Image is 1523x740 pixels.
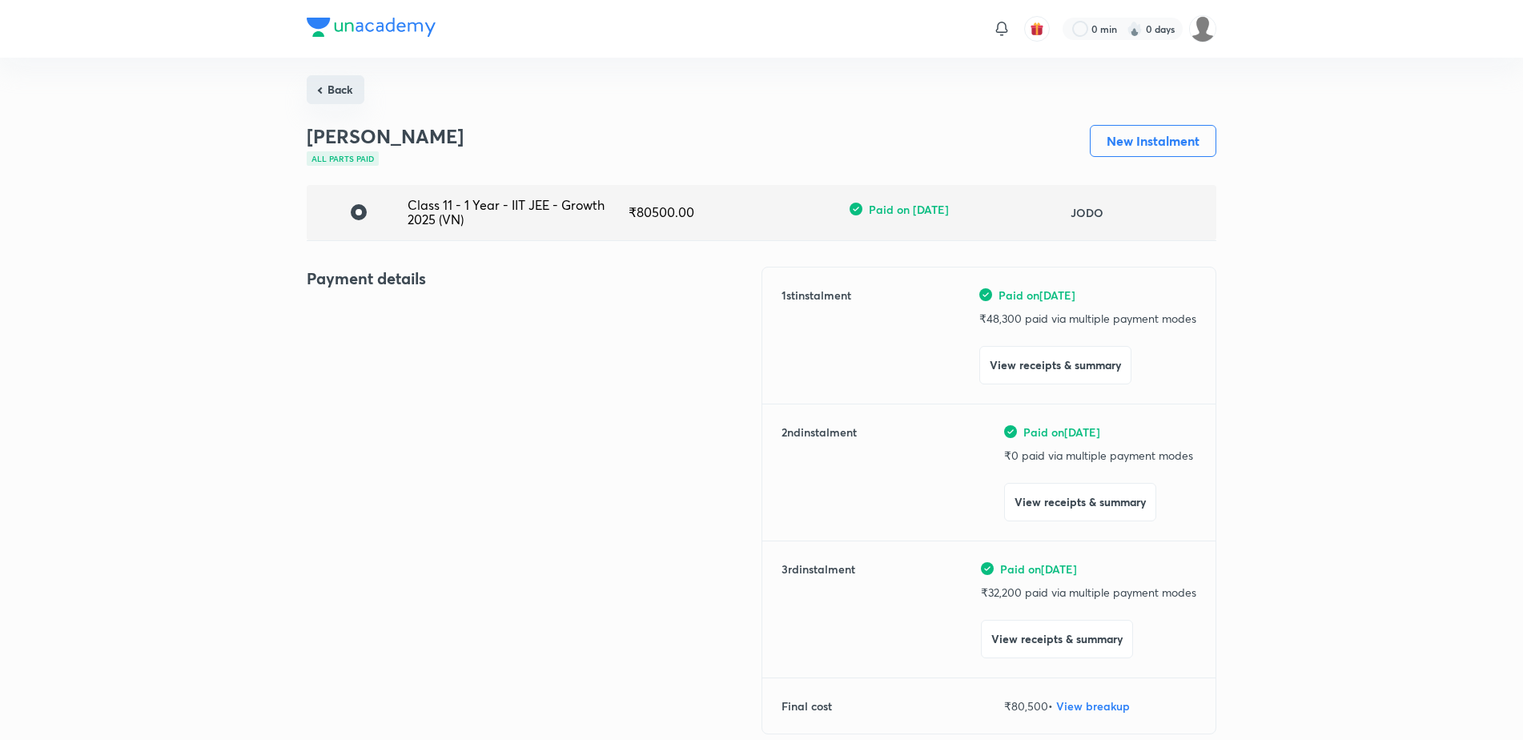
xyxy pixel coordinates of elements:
img: green-tick [981,562,994,575]
p: ₹ 48,300 paid via multiple payment modes [979,310,1196,327]
img: green-tick [850,203,862,215]
span: Paid on [DATE] [1023,424,1100,440]
button: Back [307,75,364,104]
h6: JODO [1071,204,1103,221]
p: ₹ 32,200 paid via multiple payment modes [981,584,1196,601]
h4: Payment details [307,267,761,291]
div: ₹ 80500.00 [629,205,850,219]
button: New Instalment [1090,125,1216,157]
h6: 2 nd instalment [782,424,857,521]
button: View receipts & summary [981,620,1133,658]
a: Company Logo [307,18,436,41]
h6: Final cost [782,698,832,714]
button: View receipts & summary [979,346,1131,384]
button: avatar [1024,16,1050,42]
p: ₹ 80,500 • [1004,698,1196,714]
button: View receipts & summary [1004,483,1156,521]
span: Paid on [DATE] [869,201,949,218]
span: Paid on [DATE] [999,287,1075,304]
img: green-tick [979,288,992,301]
img: PRADEEP KADAM [1189,15,1216,42]
img: green-tick [1004,425,1017,438]
h3: [PERSON_NAME] [307,125,464,148]
img: streak [1127,21,1143,37]
h6: 1 st instalment [782,287,851,384]
span: Paid on [DATE] [1000,561,1077,577]
h6: 3 rd instalment [782,561,855,658]
img: avatar [1030,22,1044,36]
div: Class 11 - 1 Year - IIT JEE - Growth 2025 (VN) [408,198,629,227]
p: ₹ 0 paid via multiple payment modes [1004,447,1196,464]
span: View breakup [1056,698,1130,714]
img: Company Logo [307,18,436,37]
div: All parts paid [307,151,379,166]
